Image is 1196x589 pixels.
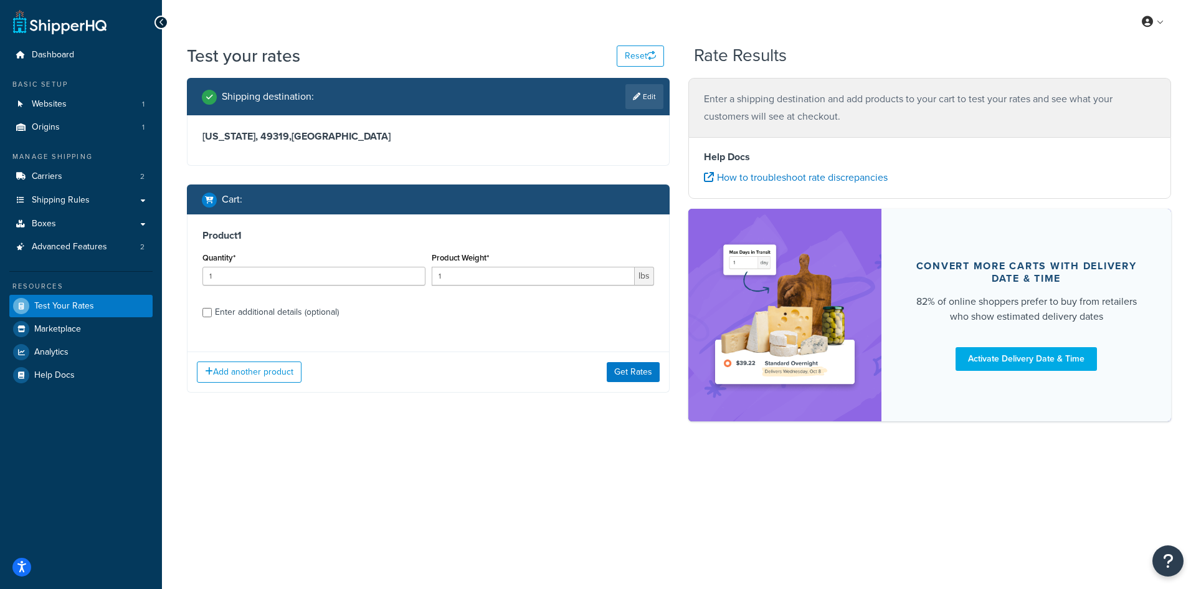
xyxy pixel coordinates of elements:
a: Help Docs [9,364,153,386]
span: Dashboard [32,50,74,60]
span: lbs [635,267,654,285]
h4: Help Docs [704,150,1156,165]
div: Resources [9,281,153,292]
span: 2 [140,171,145,182]
a: Websites1 [9,93,153,116]
span: Origins [32,122,60,133]
span: Help Docs [34,370,75,381]
h2: Cart : [222,194,242,205]
a: Analytics [9,341,153,363]
p: Enter a shipping destination and add products to your cart to test your rates and see what your c... [704,90,1156,125]
a: Boxes [9,213,153,236]
a: How to troubleshoot rate discrepancies [704,170,888,184]
h3: Product 1 [202,229,654,242]
span: 1 [142,122,145,133]
input: 0 [202,267,425,285]
span: Marketplace [34,324,81,335]
input: Enter additional details (optional) [202,308,212,317]
span: Carriers [32,171,62,182]
h2: Rate Results [694,46,787,65]
a: Test Your Rates [9,295,153,317]
h3: [US_STATE], 49319 , [GEOGRAPHIC_DATA] [202,130,654,143]
span: 1 [142,99,145,110]
a: Edit [625,84,663,109]
span: 2 [140,242,145,252]
span: Shipping Rules [32,195,90,206]
li: Websites [9,93,153,116]
a: Marketplace [9,318,153,340]
span: Boxes [32,219,56,229]
button: Open Resource Center [1152,545,1184,577]
div: Enter additional details (optional) [215,304,339,321]
span: Test Your Rates [34,301,94,312]
div: Convert more carts with delivery date & time [911,260,1141,285]
li: Carriers [9,165,153,188]
div: 82% of online shoppers prefer to buy from retailers who show estimated delivery dates [911,294,1141,324]
a: Origins1 [9,116,153,139]
li: Origins [9,116,153,139]
button: Add another product [197,362,301,383]
span: Advanced Features [32,242,107,252]
a: Activate Delivery Date & Time [956,347,1097,371]
label: Quantity* [202,253,235,262]
label: Product Weight* [432,253,489,262]
img: feature-image-ddt-36eae7f7280da8017bfb280eaccd9c446f90b1fe08728e4019434db127062ab4.png [707,227,863,403]
span: Websites [32,99,67,110]
a: Shipping Rules [9,189,153,212]
button: Reset [617,45,664,67]
input: 0.00 [432,267,635,285]
h2: Shipping destination : [222,91,314,102]
div: Manage Shipping [9,151,153,162]
a: Dashboard [9,44,153,67]
button: Get Rates [607,362,660,382]
div: Basic Setup [9,79,153,90]
li: Advanced Features [9,236,153,259]
span: Analytics [34,347,69,358]
a: Advanced Features2 [9,236,153,259]
a: Carriers2 [9,165,153,188]
h1: Test your rates [187,44,300,68]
